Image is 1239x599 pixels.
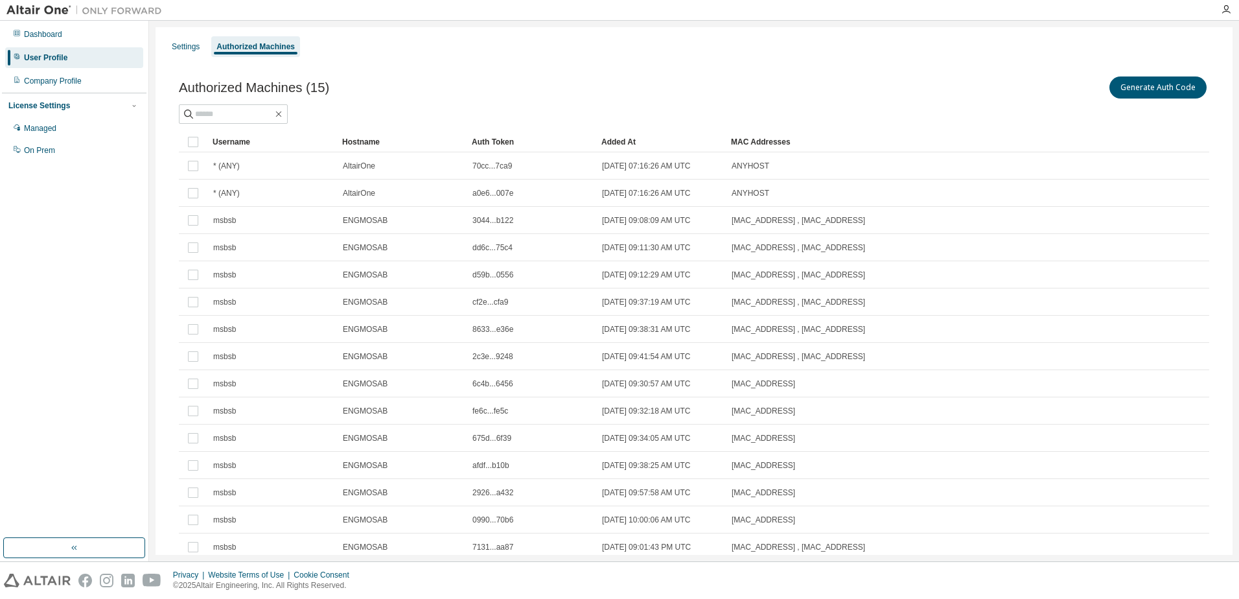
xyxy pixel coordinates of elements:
[602,515,691,525] span: [DATE] 10:00:06 AM UTC
[343,515,388,525] span: ENGMOSAB
[343,188,375,198] span: AltairOne
[732,188,769,198] span: ANYHOST
[343,215,388,226] span: ENGMOSAB
[216,41,295,52] div: Authorized Machines
[731,132,1067,152] div: MAC Addresses
[472,324,513,335] span: 8633...e36e
[472,487,513,498] span: 2926...a432
[173,580,357,591] p: © 2025 Altair Engineering, Inc. All Rights Reserved.
[343,161,375,171] span: AltairOne
[472,542,513,552] span: 7131...aa87
[601,132,721,152] div: Added At
[78,574,92,587] img: facebook.svg
[343,297,388,307] span: ENGMOSAB
[343,487,388,498] span: ENGMOSAB
[343,406,388,416] span: ENGMOSAB
[602,242,691,253] span: [DATE] 09:11:30 AM UTC
[472,460,509,471] span: afdf...b10b
[472,132,591,152] div: Auth Token
[213,132,332,152] div: Username
[343,542,388,552] span: ENGMOSAB
[343,351,388,362] span: ENGMOSAB
[213,297,236,307] span: msbsb
[732,406,795,416] span: [MAC_ADDRESS]
[24,53,67,63] div: User Profile
[213,542,236,552] span: msbsb
[213,242,236,253] span: msbsb
[732,351,865,362] span: [MAC_ADDRESS] , [MAC_ADDRESS]
[732,215,865,226] span: [MAC_ADDRESS] , [MAC_ADDRESS]
[294,570,356,580] div: Cookie Consent
[213,460,236,471] span: msbsb
[1109,76,1207,99] button: Generate Auth Code
[732,161,769,171] span: ANYHOST
[602,270,691,280] span: [DATE] 09:12:29 AM UTC
[472,379,513,389] span: 6c4b...6456
[143,574,161,587] img: youtube.svg
[24,76,82,86] div: Company Profile
[213,406,236,416] span: msbsb
[732,379,795,389] span: [MAC_ADDRESS]
[213,215,236,226] span: msbsb
[472,242,513,253] span: dd6c...75c4
[732,542,865,552] span: [MAC_ADDRESS] , [MAC_ADDRESS]
[173,570,208,580] div: Privacy
[472,215,513,226] span: 3044...b122
[472,161,512,171] span: 70cc...7ca9
[732,433,795,443] span: [MAC_ADDRESS]
[343,460,388,471] span: ENGMOSAB
[342,132,461,152] div: Hostname
[24,123,56,134] div: Managed
[100,574,113,587] img: instagram.svg
[213,487,236,498] span: msbsb
[213,161,240,171] span: * (ANY)
[602,351,691,362] span: [DATE] 09:41:54 AM UTC
[179,80,329,95] span: Authorized Machines (15)
[6,4,168,17] img: Altair One
[213,433,236,443] span: msbsb
[343,433,388,443] span: ENGMOSAB
[172,41,200,52] div: Settings
[602,460,691,471] span: [DATE] 09:38:25 AM UTC
[602,406,691,416] span: [DATE] 09:32:18 AM UTC
[121,574,135,587] img: linkedin.svg
[472,351,513,362] span: 2c3e...9248
[732,515,795,525] span: [MAC_ADDRESS]
[208,570,294,580] div: Website Terms of Use
[602,188,691,198] span: [DATE] 07:16:26 AM UTC
[602,433,691,443] span: [DATE] 09:34:05 AM UTC
[602,542,691,552] span: [DATE] 09:01:43 PM UTC
[4,574,71,587] img: altair_logo.svg
[472,188,513,198] span: a0e6...007e
[602,297,691,307] span: [DATE] 09:37:19 AM UTC
[732,324,865,335] span: [MAC_ADDRESS] , [MAC_ADDRESS]
[472,297,508,307] span: cf2e...cfa9
[732,460,795,471] span: [MAC_ADDRESS]
[213,270,236,280] span: msbsb
[602,324,691,335] span: [DATE] 09:38:31 AM UTC
[213,188,240,198] span: * (ANY)
[472,270,513,280] span: d59b...0556
[602,487,691,498] span: [DATE] 09:57:58 AM UTC
[472,406,508,416] span: fe6c...fe5c
[213,351,236,362] span: msbsb
[732,270,865,280] span: [MAC_ADDRESS] , [MAC_ADDRESS]
[732,297,865,307] span: [MAC_ADDRESS] , [MAC_ADDRESS]
[732,242,865,253] span: [MAC_ADDRESS] , [MAC_ADDRESS]
[24,145,55,156] div: On Prem
[343,270,388,280] span: ENGMOSAB
[602,161,691,171] span: [DATE] 07:16:26 AM UTC
[602,379,691,389] span: [DATE] 09:30:57 AM UTC
[213,379,236,389] span: msbsb
[472,515,513,525] span: 0990...70b6
[602,215,691,226] span: [DATE] 09:08:09 AM UTC
[343,242,388,253] span: ENGMOSAB
[213,515,236,525] span: msbsb
[24,29,62,40] div: Dashboard
[472,433,511,443] span: 675d...6f39
[213,324,236,335] span: msbsb
[343,324,388,335] span: ENGMOSAB
[343,379,388,389] span: ENGMOSAB
[8,100,70,111] div: License Settings
[732,487,795,498] span: [MAC_ADDRESS]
